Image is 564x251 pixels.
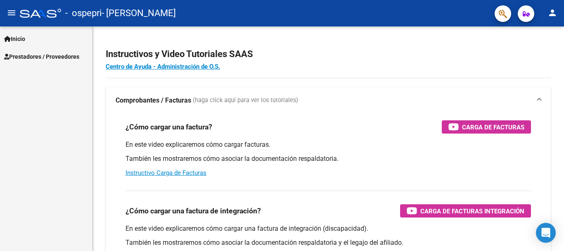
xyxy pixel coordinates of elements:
span: (haga click aquí para ver los tutoriales) [193,96,298,105]
p: También les mostraremos cómo asociar la documentación respaldatoria. [126,154,531,163]
p: También les mostraremos cómo asociar la documentación respaldatoria y el legajo del afiliado. [126,238,531,247]
div: Open Intercom Messenger [536,223,556,243]
p: En este video explicaremos cómo cargar una factura de integración (discapacidad). [126,224,531,233]
h3: ¿Cómo cargar una factura de integración? [126,205,261,217]
a: Centro de Ayuda - Administración de O.S. [106,63,220,70]
button: Carga de Facturas [442,120,531,134]
p: En este video explicaremos cómo cargar facturas. [126,140,531,149]
strong: Comprobantes / Facturas [116,96,191,105]
span: Carga de Facturas Integración [420,206,524,216]
span: Prestadores / Proveedores [4,52,79,61]
span: Carga de Facturas [462,122,524,132]
a: Instructivo Carga de Facturas [126,169,206,177]
h3: ¿Cómo cargar una factura? [126,121,212,133]
mat-expansion-panel-header: Comprobantes / Facturas (haga click aquí para ver los tutoriales) [106,87,551,114]
span: - [PERSON_NAME] [102,4,176,22]
span: Inicio [4,34,25,43]
span: - ospepri [65,4,102,22]
h2: Instructivos y Video Tutoriales SAAS [106,46,551,62]
mat-icon: person [547,8,557,18]
button: Carga de Facturas Integración [400,204,531,218]
mat-icon: menu [7,8,17,18]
